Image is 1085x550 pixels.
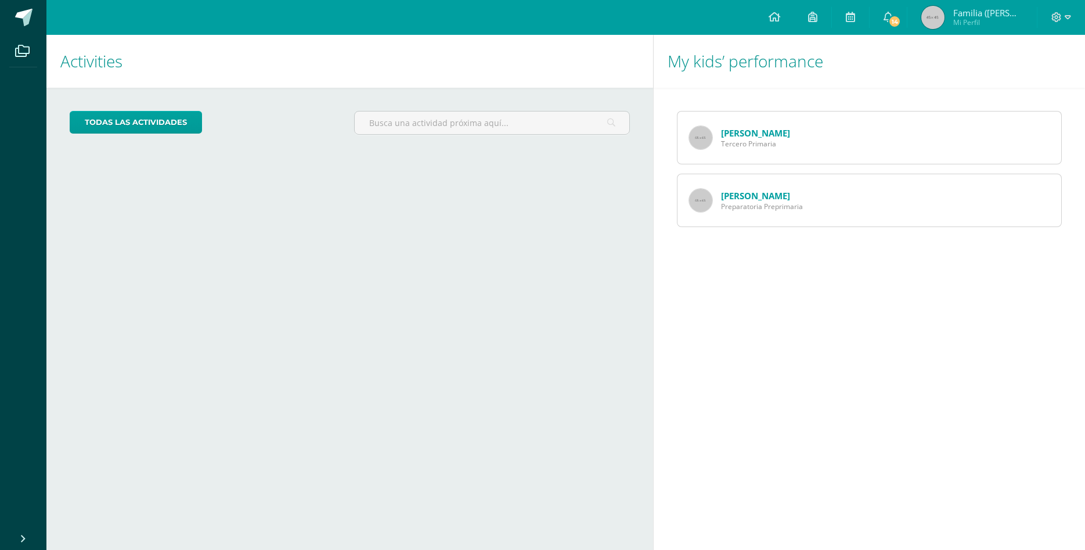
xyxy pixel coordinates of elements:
span: Familia ([PERSON_NAME]) [953,7,1023,19]
span: Mi Perfil [953,17,1023,27]
span: Tercero Primaria [721,139,790,149]
a: [PERSON_NAME] [721,190,790,202]
h1: Activities [60,35,639,88]
span: Preparatoria Preprimaria [721,202,803,211]
input: Busca una actividad próxima aquí... [355,112,629,134]
h1: My kids’ performance [668,35,1071,88]
a: todas las Actividades [70,111,202,134]
a: [PERSON_NAME] [721,127,790,139]
span: 14 [888,15,901,28]
img: 45x45 [921,6,945,29]
img: 65x65 [689,126,712,149]
img: 65x65 [689,189,712,212]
